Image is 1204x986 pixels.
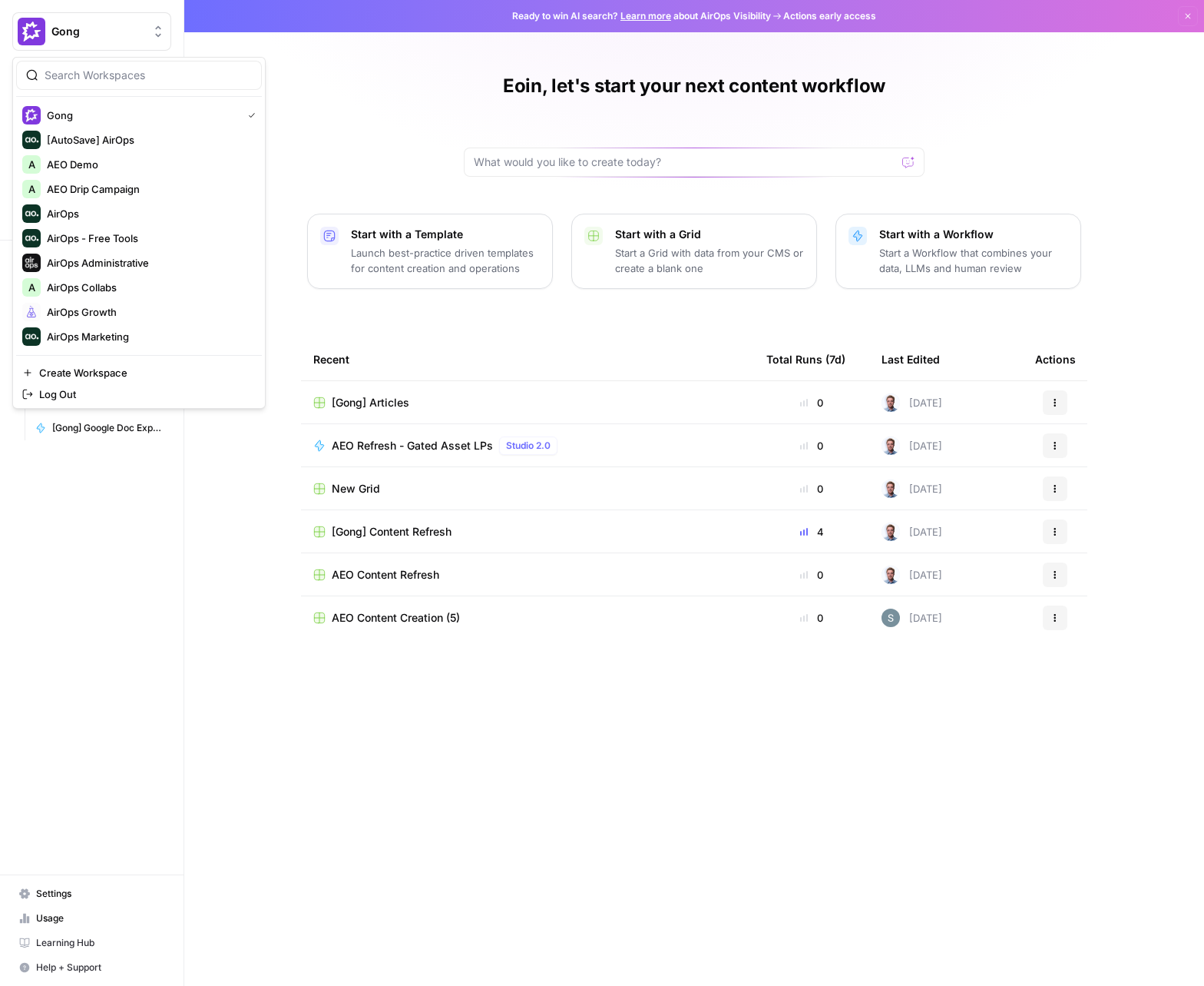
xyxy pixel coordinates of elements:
[881,480,942,498] div: [DATE]
[47,206,250,221] span: AirOps
[12,931,171,955] a: Learning Hub
[22,229,41,247] img: AirOps - Free Tools Logo
[36,887,164,901] span: Settings
[12,12,171,51] button: Workspace: Gong
[47,255,250,271] span: AirOps Administrative
[51,24,144,39] span: Gong
[28,416,171,440] a: [Gong] Google Doc Export
[881,523,942,541] div: [DATE]
[766,610,857,626] div: 0
[474,154,896,170] input: What would you like to create today?
[766,524,857,539] div: 4
[307,214,553,289] button: Start with a TemplateLaunch best-practice driven templates for content creation and operations
[12,955,171,980] button: Help + Support
[36,911,164,925] span: Usage
[766,438,857,453] div: 0
[881,393,942,412] div: [DATE]
[313,481,742,496] a: New Grid
[351,245,540,276] p: Launch best-practice driven templates for content creation and operations
[28,280,35,295] span: A
[881,609,942,627] div: [DATE]
[313,610,742,626] a: AEO Content Creation (5)
[12,881,171,906] a: Settings
[881,566,942,584] div: [DATE]
[512,9,771,23] span: Ready to win AI search? about AirOps Visibility
[615,227,804,242] p: Start with a Grid
[506,439,551,453] span: Studio 2.0
[22,303,41,321] img: AirOps Growth Logo
[22,131,41,149] img: [AutoSave] AirOps Logo
[881,480,900,498] img: bf076u973kud3p63l3g8gndu11n6
[16,362,262,383] a: Create Workspace
[12,57,266,409] div: Workspace: Gong
[879,245,1068,276] p: Start a Workflow that combines your data, LLMs and human review
[332,438,493,453] span: AEO Refresh - Gated Asset LPs
[36,961,164,974] span: Help + Support
[36,936,164,950] span: Learning Hub
[313,567,742,583] a: AEO Content Refresh
[835,214,1081,289] button: Start with a WorkflowStart a Workflow that combines your data, LLMs and human review
[766,567,857,583] div: 0
[28,157,35,172] span: A
[22,327,41,346] img: AirOps Marketing Logo
[39,387,250,402] span: Log Out
[881,338,940,380] div: Last Edited
[47,304,250,320] span: AirOps Growth
[766,395,857,410] div: 0
[1035,338,1076,380] div: Actions
[313,338,742,380] div: Recent
[571,214,817,289] button: Start with a GridStart a Grid with data from your CMS or create a blank one
[881,566,900,584] img: bf076u973kud3p63l3g8gndu11n6
[313,437,742,455] a: AEO Refresh - Gated Asset LPsStudio 2.0
[313,524,742,539] a: [Gong] Content Refresh
[313,395,742,410] a: [Gong] Articles
[332,481,380,496] span: New Grid
[47,181,250,197] span: AEO Drip Campaign
[766,481,857,496] div: 0
[881,437,900,455] img: bf076u973kud3p63l3g8gndu11n6
[47,108,236,123] span: Gong
[332,395,409,410] span: [Gong] Articles
[783,9,876,23] span: Actions early access
[39,365,250,380] span: Create Workspace
[881,393,900,412] img: bf076u973kud3p63l3g8gndu11n6
[766,338,845,380] div: Total Runs (7d)
[47,157,250,172] span: AEO Demo
[881,437,942,455] div: [DATE]
[332,610,460,626] span: AEO Content Creation (5)
[503,74,885,98] h1: Eoin, let's start your next content workflow
[47,280,250,295] span: AirOps Collabs
[47,329,250,344] span: AirOps Marketing
[28,181,35,197] span: A
[16,383,262,405] a: Log Out
[879,227,1068,242] p: Start with a Workflow
[22,204,41,223] img: AirOps Logo
[620,10,671,22] a: Learn more
[18,18,45,45] img: Gong Logo
[52,421,164,435] span: [Gong] Google Doc Export
[615,245,804,276] p: Start a Grid with data from your CMS or create a blank one
[351,227,540,242] p: Start with a Template
[22,254,41,272] img: AirOps Administrative Logo
[45,68,252,83] input: Search Workspaces
[332,567,439,583] span: AEO Content Refresh
[881,609,900,627] img: w7f6q2jfcebns90hntjxsl93h3td
[22,106,41,124] img: Gong Logo
[47,132,250,148] span: [AutoSave] AirOps
[881,523,900,541] img: bf076u973kud3p63l3g8gndu11n6
[12,906,171,931] a: Usage
[332,524,451,539] span: [Gong] Content Refresh
[47,231,250,246] span: AirOps - Free Tools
